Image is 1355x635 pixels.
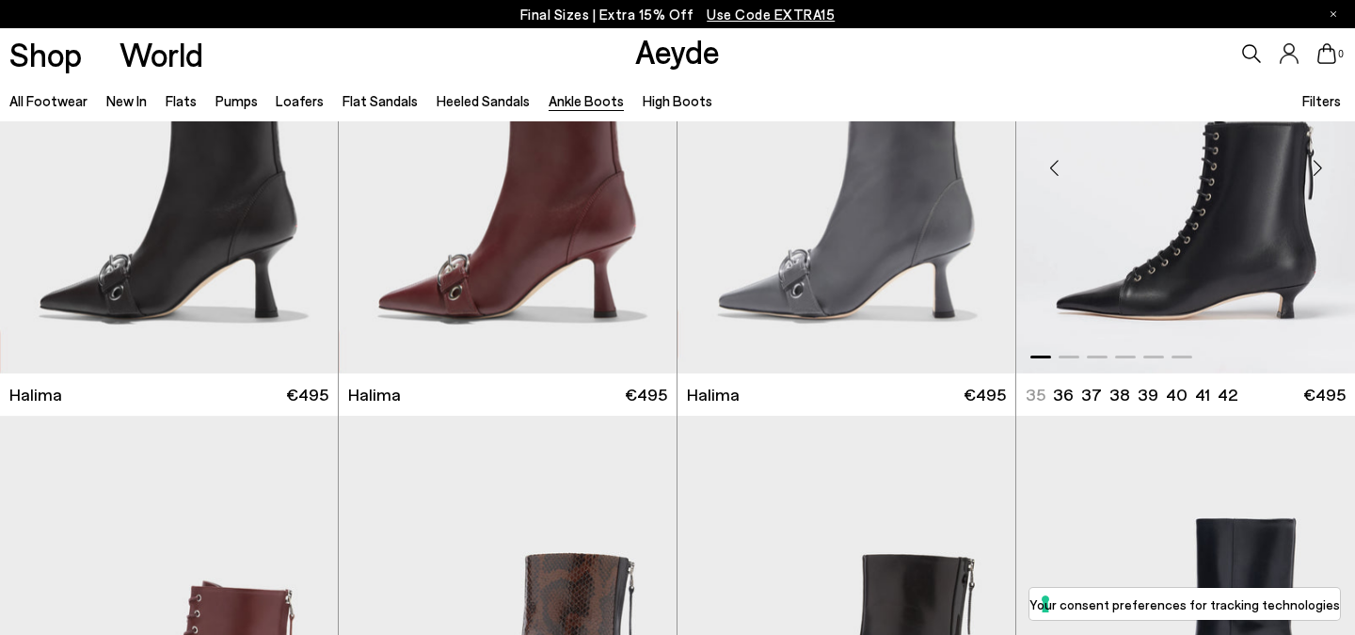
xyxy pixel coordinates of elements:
a: World [120,38,203,71]
a: 35 36 37 38 39 40 41 42 €495 [1016,373,1355,416]
span: €495 [1303,383,1346,406]
span: €495 [625,383,667,406]
a: New In [106,92,147,109]
a: Flat Sandals [343,92,418,109]
li: 37 [1081,383,1102,406]
a: Halima €495 [339,373,677,416]
span: Halima [687,383,740,406]
li: 38 [1109,383,1130,406]
a: Ankle Boots [549,92,624,109]
li: 39 [1138,383,1158,406]
span: 0 [1336,49,1346,59]
a: Halima €495 [677,373,1015,416]
a: Loafers [276,92,324,109]
a: 0 [1317,43,1336,64]
div: Next slide [1289,140,1346,197]
div: Previous slide [1026,140,1082,197]
li: 42 [1218,383,1237,406]
span: Filters [1302,92,1341,109]
span: €495 [286,383,328,406]
li: 41 [1195,383,1210,406]
p: Final Sizes | Extra 15% Off [520,3,836,26]
a: All Footwear [9,92,88,109]
li: 40 [1166,383,1188,406]
a: Pumps [215,92,258,109]
label: Your consent preferences for tracking technologies [1029,595,1340,614]
a: Shop [9,38,82,71]
li: 36 [1053,383,1074,406]
a: Aeyde [635,31,720,71]
a: High Boots [643,92,712,109]
span: Navigate to /collections/ss25-final-sizes [707,6,835,23]
a: Heeled Sandals [437,92,530,109]
a: Flats [166,92,197,109]
button: Your consent preferences for tracking technologies [1029,588,1340,620]
span: €495 [964,383,1006,406]
ul: variant [1026,383,1232,406]
span: Halima [9,383,62,406]
span: Halima [348,383,401,406]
